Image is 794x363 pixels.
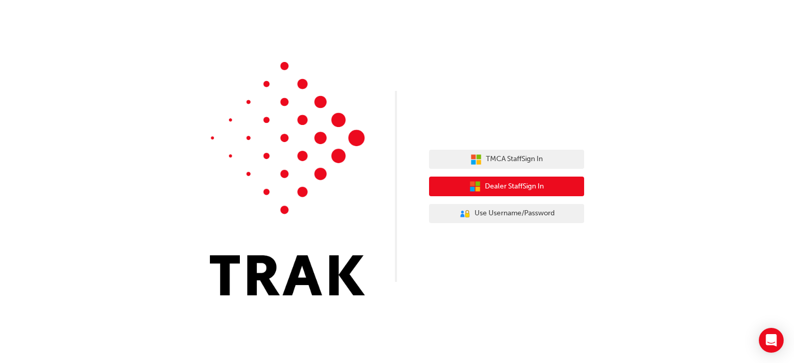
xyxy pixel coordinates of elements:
[429,204,584,224] button: Use Username/Password
[210,62,365,295] img: Trak
[429,177,584,196] button: Dealer StaffSign In
[475,208,555,219] span: Use Username/Password
[429,150,584,169] button: TMCA StaffSign In
[486,153,543,165] span: TMCA Staff Sign In
[759,328,784,353] div: Open Intercom Messenger
[485,181,544,193] span: Dealer Staff Sign In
